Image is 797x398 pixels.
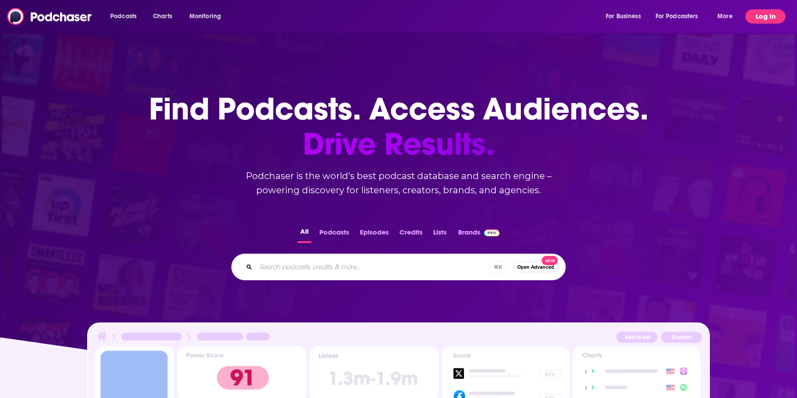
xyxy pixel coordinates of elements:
[256,260,490,274] input: Search podcasts, credits, & more...
[517,265,554,270] span: Open Advanced
[183,9,233,24] button: open menu
[357,226,391,243] button: Episodes
[317,226,352,243] button: Podcasts
[95,330,702,346] img: Podcast Insights Header
[600,9,652,24] button: open menu
[484,229,499,236] img: Podchaser Pro
[513,262,558,272] button: Open AdvancedNew
[397,226,425,243] button: Credits
[650,9,711,24] button: open menu
[458,226,499,243] a: BrandsPodchaser Pro
[153,10,172,23] span: Charts
[606,10,641,23] span: For Business
[149,127,648,162] span: Drive Results.
[110,10,137,23] span: Podcasts
[745,9,785,24] button: Log In
[231,254,566,280] div: Search podcasts, credits, & more...
[711,9,744,24] button: open menu
[147,9,177,24] a: Charts
[298,226,311,243] button: All
[149,92,648,162] h1: Find Podcasts. Access Audiences.
[656,10,698,23] span: For Podcasters
[189,10,221,23] span: Monitoring
[96,268,701,338] span: podcast sponsors and advertiser tracking
[104,9,148,24] button: open menu
[431,226,449,243] button: Lists
[221,169,576,197] h2: Podchaser is the world’s best podcast database and search engine – powering discovery for listene...
[490,261,506,274] span: ⌘ K
[7,8,93,25] img: Podchaser - Follow, Share and Rate Podcasts
[542,256,558,265] span: New
[717,10,733,23] span: More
